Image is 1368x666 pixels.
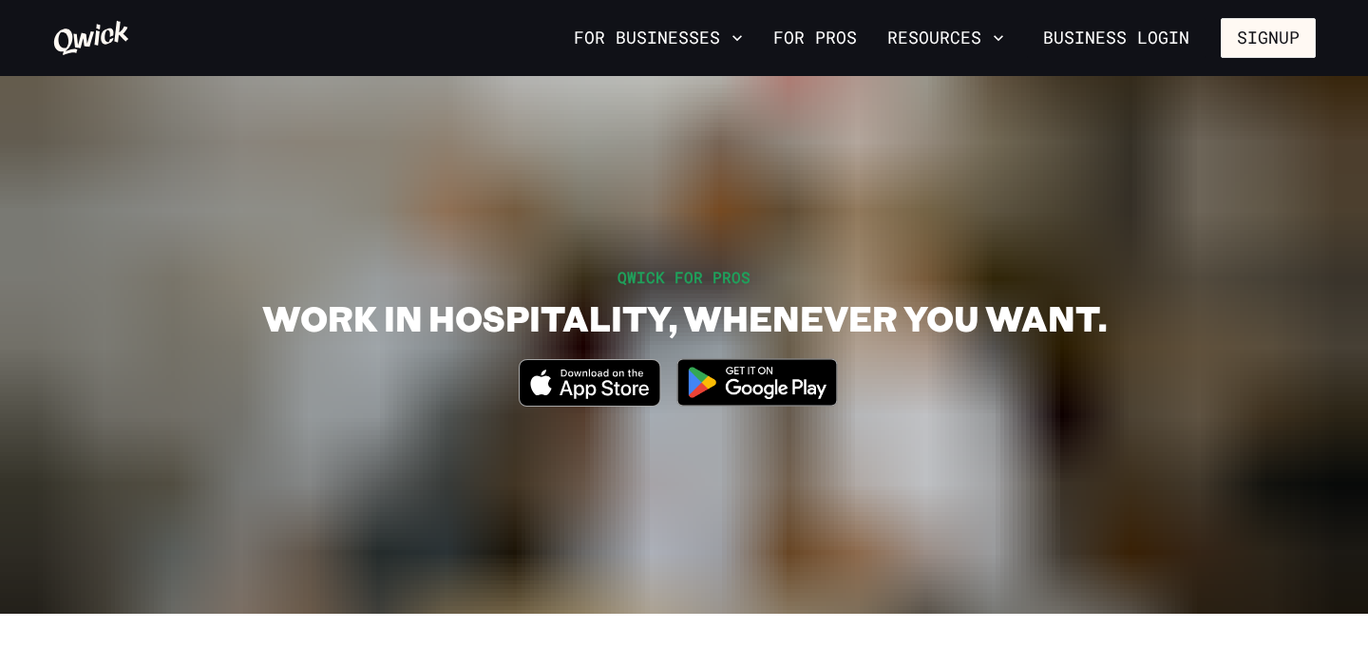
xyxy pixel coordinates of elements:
[519,390,661,410] a: Download on the App Store
[665,347,849,418] img: Get it on Google Play
[766,22,864,54] a: For Pros
[262,296,1107,339] h1: WORK IN HOSPITALITY, WHENEVER YOU WANT.
[880,22,1012,54] button: Resources
[1221,18,1316,58] button: Signup
[617,267,750,287] span: QWICK FOR PROS
[566,22,750,54] button: For Businesses
[1027,18,1206,58] a: Business Login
